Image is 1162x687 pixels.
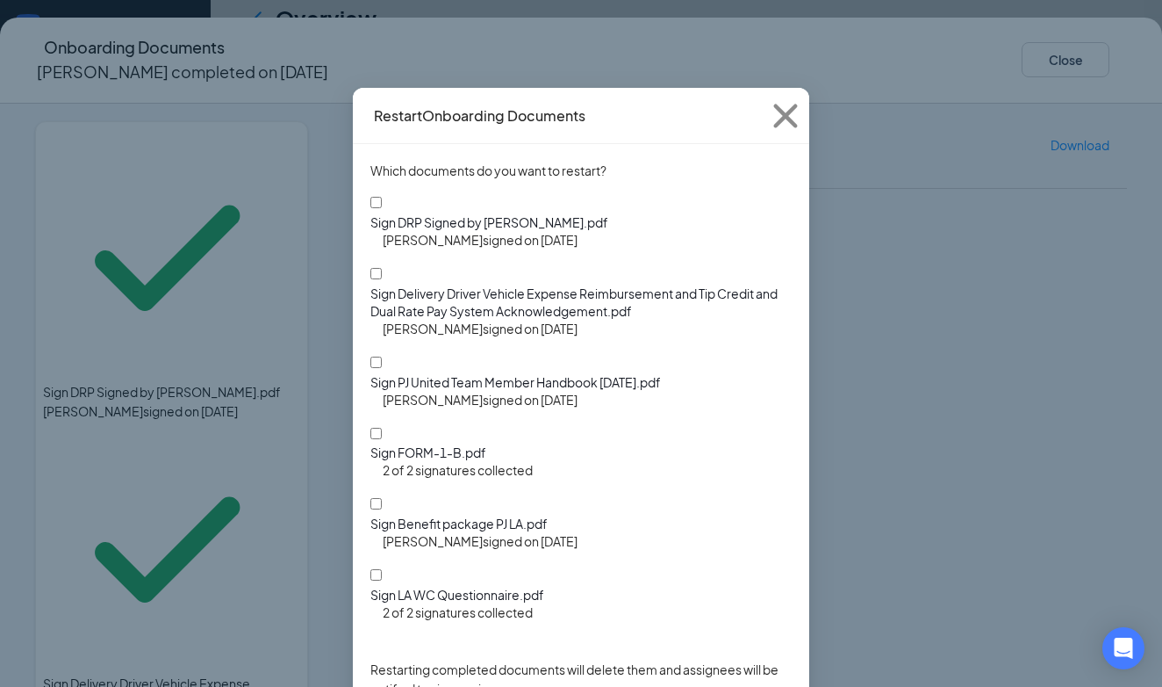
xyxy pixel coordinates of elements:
[383,604,533,620] span: 2 of 2 signatures collected
[370,213,608,231] div: Sign DRP Signed by [PERSON_NAME].pdf
[370,498,382,510] input: Sign Benefit package PJ LA.pdf
[383,391,792,409] div: [PERSON_NAME] signed on [DATE]
[383,532,792,550] div: [PERSON_NAME] signed on [DATE]
[1102,627,1144,669] div: Open Intercom Messenger
[370,268,382,279] input: Sign Delivery Driver Vehicle Expense Reimbursement and Tip Credit and Dual Rate Pay System Acknow...
[383,462,533,478] span: 2 of 2 signatures collected
[370,373,661,391] div: Sign PJ United Team Member Handbook [DATE].pdf
[762,88,809,144] button: Close
[370,515,548,532] div: Sign Benefit package PJ LA.pdf
[370,197,382,208] input: Sign DRP Signed by [PERSON_NAME].pdf
[370,428,382,439] input: Sign FORM-1-B.pdf
[370,586,544,604] div: Sign LA WC Questionnaire.pdf
[370,162,792,197] span: Which documents do you want to restart?
[374,106,585,126] h4: Restart Onboarding Documents
[370,444,486,461] div: Sign FORM-1-B.pdf
[370,285,792,320] div: Sign Delivery Driver Vehicle Expense Reimbursement and Tip Credit and Dual Rate Pay System Acknow...
[762,92,809,140] svg: Cross
[370,357,382,368] input: Sign PJ United Team Member Handbook [DATE].pdf
[383,231,792,249] div: [PERSON_NAME] signed on [DATE]
[383,320,792,337] div: [PERSON_NAME] signed on [DATE]
[370,569,382,581] input: Sign LA WC Questionnaire.pdf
